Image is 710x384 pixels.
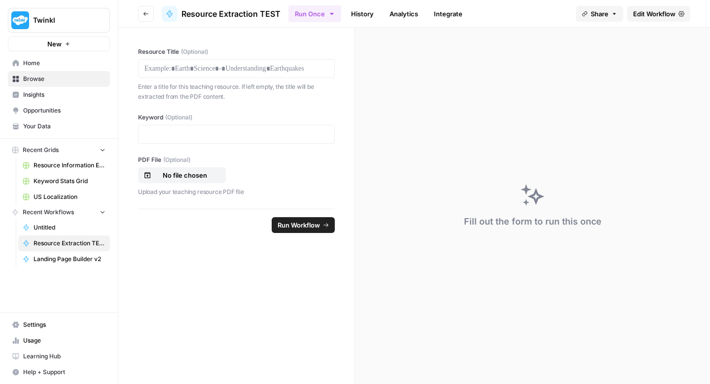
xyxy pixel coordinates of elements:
[591,9,608,19] span: Share
[345,6,380,22] a: History
[138,82,335,101] p: Enter a title for this teaching resource. If left empty, the title will be extracted from the PDF...
[34,239,106,248] span: Resource Extraction TEST
[23,75,106,83] span: Browse
[278,220,320,230] span: Run Workflow
[153,170,216,180] p: No file chosen
[138,113,335,122] label: Keyword
[181,47,208,56] span: (Optional)
[23,90,106,99] span: Insights
[34,223,106,232] span: Untitled
[34,177,106,186] span: Keyword Stats Grid
[23,122,106,131] span: Your Data
[633,9,675,19] span: Edit Workflow
[8,348,110,364] a: Learning Hub
[11,11,29,29] img: Twinkl Logo
[47,39,62,49] span: New
[8,55,110,71] a: Home
[428,6,468,22] a: Integrate
[18,157,110,173] a: Resource Information Extraction Grid (1)
[163,155,190,164] span: (Optional)
[23,106,106,115] span: Opportunities
[138,47,335,56] label: Resource Title
[8,317,110,333] a: Settings
[18,235,110,251] a: Resource Extraction TEST
[162,6,281,22] a: Resource Extraction TEST
[8,333,110,348] a: Usage
[23,336,106,345] span: Usage
[138,167,226,183] button: No file chosen
[181,8,281,20] span: Resource Extraction TEST
[23,59,106,68] span: Home
[8,71,110,87] a: Browse
[8,87,110,103] a: Insights
[464,215,602,229] div: Fill out the form to run this once
[18,251,110,267] a: Landing Page Builder v2
[18,189,110,205] a: US Localization
[34,192,106,201] span: US Localization
[8,143,110,157] button: Recent Grids
[23,208,74,217] span: Recent Workflows
[272,217,335,233] button: Run Workflow
[627,6,690,22] a: Edit Workflow
[23,368,106,377] span: Help + Support
[8,118,110,134] a: Your Data
[138,187,335,197] p: Upload your teaching resource PDF file
[33,15,93,25] span: Twinkl
[576,6,623,22] button: Share
[8,8,110,33] button: Workspace: Twinkl
[8,37,110,51] button: New
[23,146,59,154] span: Recent Grids
[34,255,106,264] span: Landing Page Builder v2
[8,364,110,380] button: Help + Support
[138,155,335,164] label: PDF File
[18,173,110,189] a: Keyword Stats Grid
[34,161,106,170] span: Resource Information Extraction Grid (1)
[23,352,106,361] span: Learning Hub
[8,103,110,118] a: Opportunities
[8,205,110,220] button: Recent Workflows
[165,113,192,122] span: (Optional)
[288,5,341,22] button: Run Once
[18,220,110,235] a: Untitled
[23,320,106,329] span: Settings
[384,6,424,22] a: Analytics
